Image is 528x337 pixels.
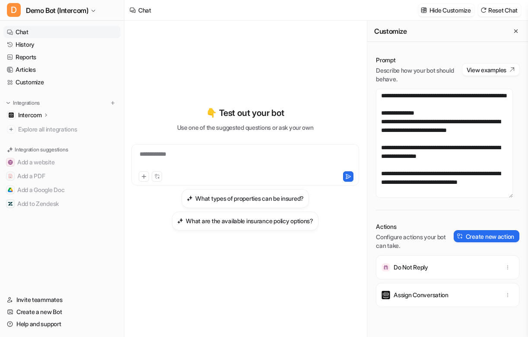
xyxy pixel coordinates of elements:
[3,26,121,38] a: Chat
[187,195,193,202] img: What types of properties can be insured?
[177,218,183,224] img: What are the available insurance policy options?
[418,4,474,16] button: Hide Customize
[478,4,521,16] button: Reset Chat
[5,100,11,106] img: expand menu
[186,216,313,225] h3: What are the available insurance policy options?
[13,99,40,106] p: Integrations
[195,194,304,203] h3: What types of properties can be insured?
[7,125,16,134] img: explore all integrations
[3,76,121,88] a: Customize
[382,263,390,272] img: Do Not Reply icon
[18,111,42,119] p: Intercom
[8,201,13,206] img: Add to Zendesk
[457,233,463,239] img: create-action-icon.svg
[172,212,318,231] button: What are the available insurance policy options?What are the available insurance policy options?
[462,64,519,76] button: View examples
[3,123,121,135] a: Explore all integrations
[382,291,390,299] img: Assign Conversation icon
[421,7,427,13] img: customize
[3,294,121,306] a: Invite teammates
[3,39,121,51] a: History
[8,160,13,165] img: Add a website
[3,169,121,183] button: Add a PDFAdd a PDF
[177,123,314,132] p: Use one of the suggested questions or ask your own
[15,146,68,154] p: Integration suggestions
[511,26,521,36] button: Close flyout
[394,291,448,299] p: Assign Conversation
[206,106,284,119] p: 👇 Test out your bot
[454,230,519,242] button: Create new action
[3,306,121,318] a: Create a new Bot
[376,222,454,231] p: Actions
[138,6,151,15] div: Chat
[18,122,117,136] span: Explore all integrations
[8,187,13,193] img: Add a Google Doc
[3,51,121,63] a: Reports
[3,183,121,197] button: Add a Google DocAdd a Google Doc
[376,233,454,250] p: Configure actions your bot can take.
[374,27,407,35] h2: Customize
[376,56,462,64] p: Prompt
[3,99,42,107] button: Integrations
[9,112,14,118] img: Intercom
[181,189,309,208] button: What types of properties can be insured?What types of properties can be insured?
[376,66,462,83] p: Describe how your bot should behave.
[3,318,121,330] a: Help and support
[3,197,121,211] button: Add to ZendeskAdd to Zendesk
[7,3,21,17] span: D
[26,4,88,16] span: Demo Bot (Intercom)
[110,100,116,106] img: menu_add.svg
[8,173,13,179] img: Add a PDF
[3,155,121,169] button: Add a websiteAdd a website
[3,64,121,76] a: Articles
[480,7,487,13] img: reset
[394,263,428,272] p: Do Not Reply
[429,6,471,15] p: Hide Customize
